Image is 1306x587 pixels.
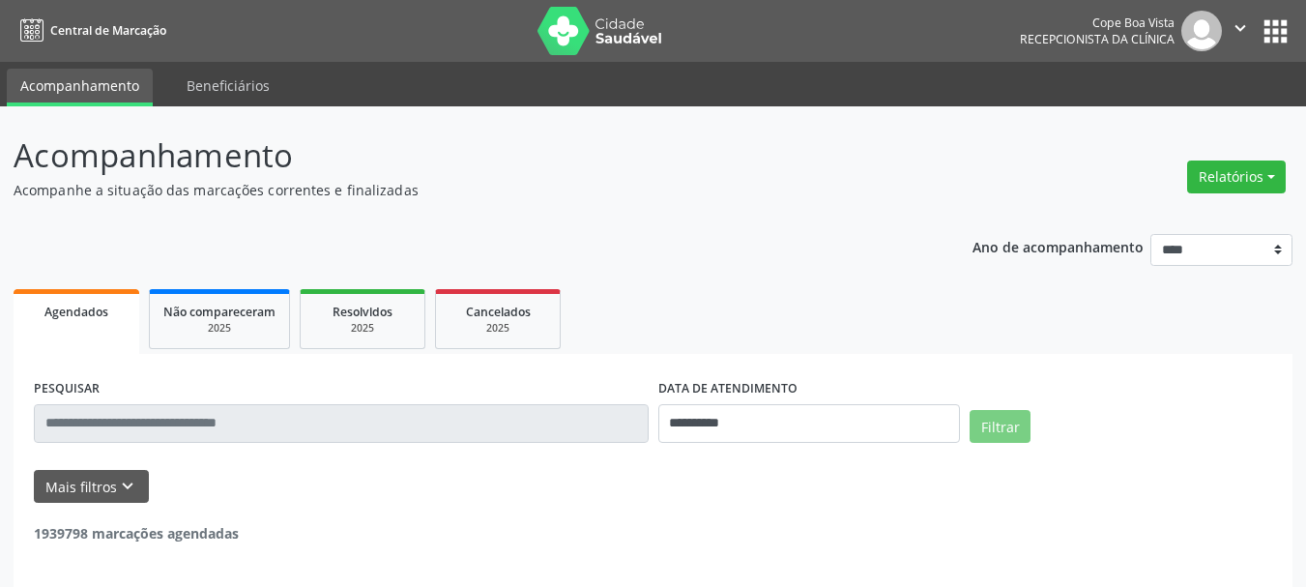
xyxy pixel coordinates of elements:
a: Acompanhamento [7,69,153,106]
button: Mais filtroskeyboard_arrow_down [34,470,149,504]
p: Acompanhamento [14,132,909,180]
span: Cancelados [466,304,531,320]
div: 2025 [450,321,546,336]
div: 2025 [314,321,411,336]
span: Resolvidos [333,304,392,320]
span: Agendados [44,304,108,320]
span: Central de Marcação [50,22,166,39]
i:  [1230,17,1251,39]
span: Recepcionista da clínica [1020,31,1175,47]
label: PESQUISAR [34,374,100,404]
i: keyboard_arrow_down [117,476,138,497]
a: Beneficiários [173,69,283,103]
strong: 1939798 marcações agendadas [34,524,239,543]
p: Ano de acompanhamento [972,234,1144,258]
label: DATA DE ATENDIMENTO [658,374,798,404]
p: Acompanhe a situação das marcações correntes e finalizadas [14,180,909,200]
button:  [1222,11,1259,51]
img: img [1181,11,1222,51]
div: 2025 [163,321,276,336]
span: Não compareceram [163,304,276,320]
a: Central de Marcação [14,15,166,46]
button: Filtrar [970,410,1030,443]
button: Relatórios [1187,161,1286,193]
div: Cope Boa Vista [1020,15,1175,31]
button: apps [1259,15,1292,48]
